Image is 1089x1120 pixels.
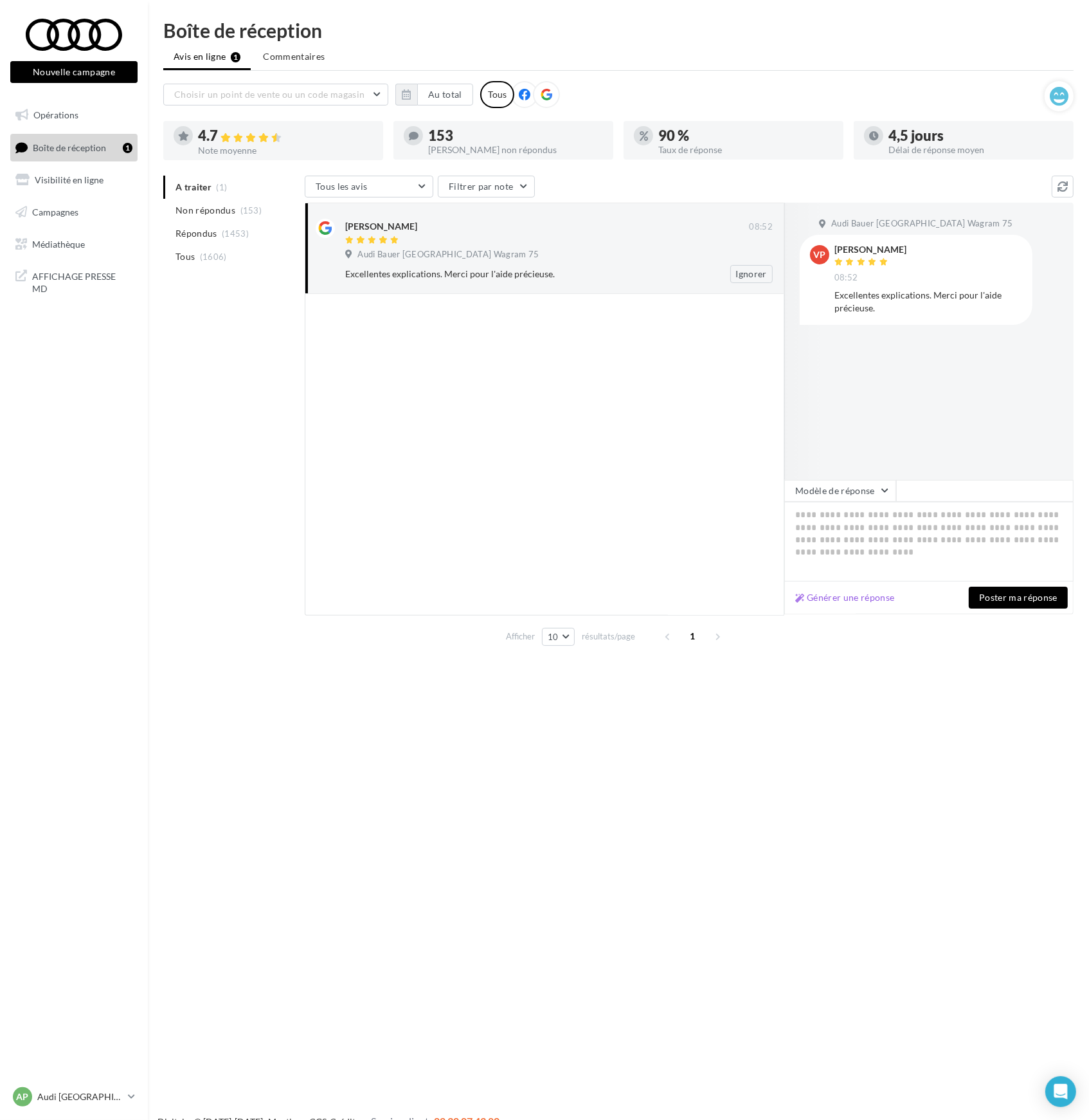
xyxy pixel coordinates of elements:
[222,228,249,239] span: (1453)
[345,220,417,233] div: [PERSON_NAME]
[10,61,138,83] button: Nouvelle campagne
[834,272,858,284] span: 08:52
[200,252,227,262] span: (1606)
[175,227,217,240] span: Répondus
[658,129,833,143] div: 90 %
[175,204,235,217] span: Non répondus
[834,289,1022,315] div: Excellentes explications. Merci pour l'aide précieuse.
[395,84,473,106] button: Au total
[32,207,78,217] span: Campagnes
[683,626,703,647] span: 1
[8,231,140,258] a: Médiathèque
[658,145,833,154] div: Taux de réponse
[582,630,635,643] span: résultats/page
[33,142,106,152] span: Boîte de réception
[8,167,140,194] a: Visibilité en ligne
[730,265,773,283] button: Ignorer
[357,249,539,261] span: Audi Bauer [GEOGRAPHIC_DATA] Wagram 75
[428,145,603,154] div: [PERSON_NAME] non répondus
[305,176,433,197] button: Tous les avis
[480,81,514,108] div: Tous
[506,630,535,643] span: Afficher
[17,1090,29,1103] span: AP
[163,84,388,106] button: Choisir un point de vente ou un code magasin
[163,21,1074,40] div: Boîte de réception
[35,174,104,185] span: Visibilité en ligne
[123,143,132,153] div: 1
[548,632,559,642] span: 10
[8,102,140,129] a: Opérations
[784,480,896,502] button: Modèle de réponse
[198,146,373,155] div: Note moyenne
[263,50,325,63] span: Commentaires
[175,250,195,263] span: Tous
[428,129,603,143] div: 153
[749,221,773,233] span: 08:52
[198,129,373,143] div: 4.7
[32,268,132,295] span: AFFICHAGE PRESSE MD
[969,587,1068,609] button: Poster ma réponse
[8,134,140,161] a: Boîte de réception1
[32,238,85,249] span: Médiathèque
[33,109,78,120] span: Opérations
[37,1090,123,1103] p: Audi [GEOGRAPHIC_DATA] 17
[1045,1076,1076,1107] div: Open Intercom Messenger
[888,145,1063,154] div: Délai de réponse moyen
[417,84,473,106] button: Au total
[345,268,689,280] div: Excellentes explications. Merci pour l'aide précieuse.
[240,205,262,216] span: (153)
[542,628,575,646] button: 10
[10,1085,138,1109] a: AP Audi [GEOGRAPHIC_DATA] 17
[888,129,1063,143] div: 4,5 jours
[790,590,900,605] button: Générer une réponse
[834,245,906,254] div: [PERSON_NAME]
[174,89,364,100] span: Choisir un point de vente ou un code magasin
[8,262,140,300] a: AFFICHAGE PRESSE MD
[438,176,535,197] button: Filtrer par note
[814,248,826,261] span: VP
[831,218,1013,230] span: Audi Bauer [GEOGRAPHIC_DATA] Wagram 75
[8,199,140,226] a: Campagnes
[316,181,368,192] span: Tous les avis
